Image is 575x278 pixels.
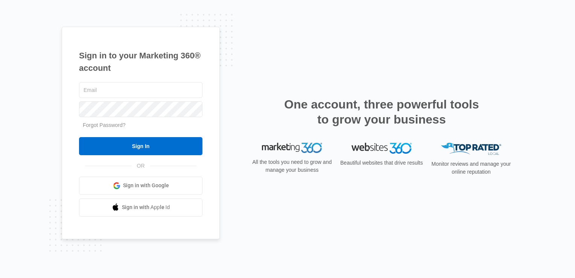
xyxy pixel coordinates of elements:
[441,143,501,155] img: Top Rated Local
[83,122,126,128] a: Forgot Password?
[429,160,513,176] p: Monitor reviews and manage your online reputation
[132,162,150,170] span: OR
[282,97,481,127] h2: One account, three powerful tools to grow your business
[123,182,169,189] span: Sign in with Google
[79,137,202,155] input: Sign In
[351,143,412,154] img: Websites 360
[339,159,424,167] p: Beautiful websites that drive results
[122,203,170,211] span: Sign in with Apple Id
[79,177,202,195] a: Sign in with Google
[79,199,202,217] a: Sign in with Apple Id
[79,49,202,74] h1: Sign in to your Marketing 360® account
[250,158,334,174] p: All the tools you need to grow and manage your business
[79,82,202,98] input: Email
[262,143,322,153] img: Marketing 360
